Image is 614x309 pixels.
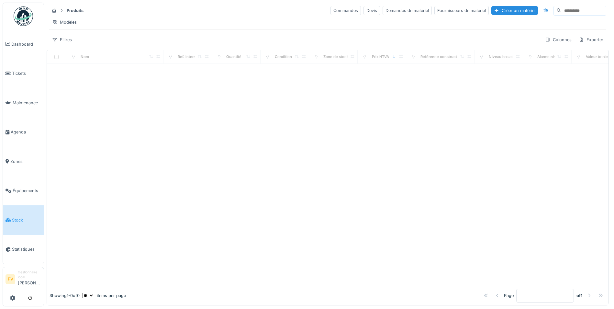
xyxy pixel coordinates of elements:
[3,176,44,206] a: Équipements
[537,54,570,60] div: Alarme niveau bas
[12,217,41,223] span: Stock
[12,70,41,76] span: Tickets
[18,270,41,280] div: Gestionnaire local
[323,54,355,60] div: Zone de stockage
[226,54,241,60] div: Quantité
[82,292,126,299] div: items per page
[504,292,514,299] div: Page
[3,147,44,176] a: Zones
[3,59,44,88] a: Tickets
[64,7,86,14] strong: Produits
[3,205,44,235] a: Stock
[18,270,41,289] li: [PERSON_NAME]
[576,292,583,299] strong: of 1
[491,6,538,15] div: Créer un matériel
[6,270,41,290] a: FV Gestionnaire local[PERSON_NAME]
[13,100,41,106] span: Maintenance
[10,158,41,165] span: Zones
[372,54,389,60] div: Prix HTVA
[3,88,44,118] a: Maintenance
[586,54,608,60] div: Valeur totale
[542,35,575,44] div: Colonnes
[330,6,361,15] div: Commandes
[50,292,80,299] div: Showing 1 - 0 of 0
[3,118,44,147] a: Agenda
[81,54,89,60] div: Nom
[178,54,198,60] div: Ref. interne
[12,246,41,252] span: Statistiques
[3,29,44,59] a: Dashboard
[49,35,75,44] div: Filtres
[576,35,606,44] div: Exporter
[49,17,80,27] div: Modèles
[275,54,306,60] div: Conditionnement
[420,54,463,60] div: Référence constructeur
[14,6,33,26] img: Badge_color-CXgf-gQk.svg
[383,6,432,15] div: Demandes de matériel
[11,129,41,135] span: Agenda
[13,188,41,194] span: Équipements
[489,54,524,60] div: Niveau bas atteint ?
[363,6,380,15] div: Devis
[3,235,44,264] a: Statistiques
[434,6,489,15] div: Fournisseurs de matériel
[11,41,41,47] span: Dashboard
[6,274,15,284] li: FV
